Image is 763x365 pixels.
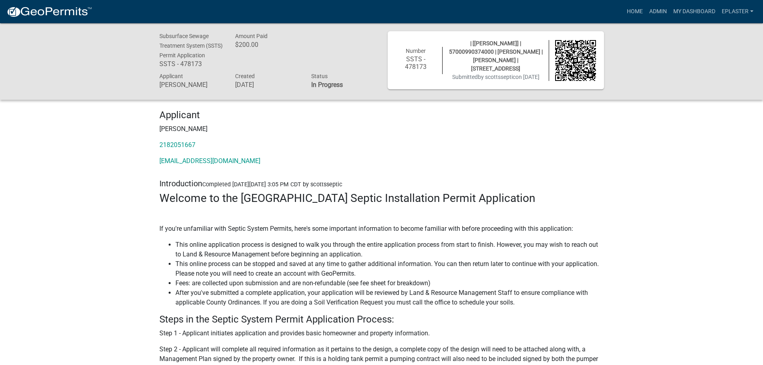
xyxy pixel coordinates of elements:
[719,4,757,19] a: eplaster
[449,40,543,72] span: | [[PERSON_NAME]] | 57000990374000 | [PERSON_NAME] | [PERSON_NAME] | [STREET_ADDRESS]
[159,141,195,149] a: 2182051667
[159,33,223,58] span: Subsurface Sewage Treatment System (SSTS) Permit Application
[159,314,604,325] h4: Steps in the Septic System Permit Application Process:
[555,40,596,81] img: QR code
[311,73,328,79] span: Status
[202,181,342,188] span: Completed [DATE][DATE] 3:05 PM CDT by scottsseptic
[175,259,604,278] li: This online process can be stopped and saved at any time to gather additional information. You ca...
[159,157,260,165] a: [EMAIL_ADDRESS][DOMAIN_NAME]
[159,124,604,134] p: [PERSON_NAME]
[624,4,646,19] a: Home
[406,48,426,54] span: Number
[159,329,604,338] p: Step 1 - Applicant initiates application and provides basic homeowner and property information.
[235,33,268,39] span: Amount Paid
[235,73,255,79] span: Created
[396,55,437,71] h6: SSTS - 478173
[159,60,223,68] h6: SSTS - 478173
[670,4,719,19] a: My Dashboard
[175,240,604,259] li: This online application process is designed to walk you through the entire application process fr...
[478,74,515,80] span: by scottsseptic
[159,109,604,121] h4: Applicant
[235,41,299,48] h6: $200.00
[311,81,343,89] strong: In Progress
[646,4,670,19] a: Admin
[175,288,604,307] li: After you've submitted a complete application, your application will be reviewed by Land & Resour...
[159,73,183,79] span: Applicant
[159,192,604,205] h3: Welcome to the [GEOGRAPHIC_DATA] Septic Installation Permit Application
[452,74,540,80] span: Submitted on [DATE]
[159,224,604,234] p: If you're unfamiliar with Septic System Permits, here's some important information to become fami...
[235,81,299,89] h6: [DATE]
[159,81,223,89] h6: [PERSON_NAME]
[175,278,604,288] li: Fees: are collected upon submission and are non-refundable (see fee sheet for breakdown)
[159,179,604,188] h5: Introduction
